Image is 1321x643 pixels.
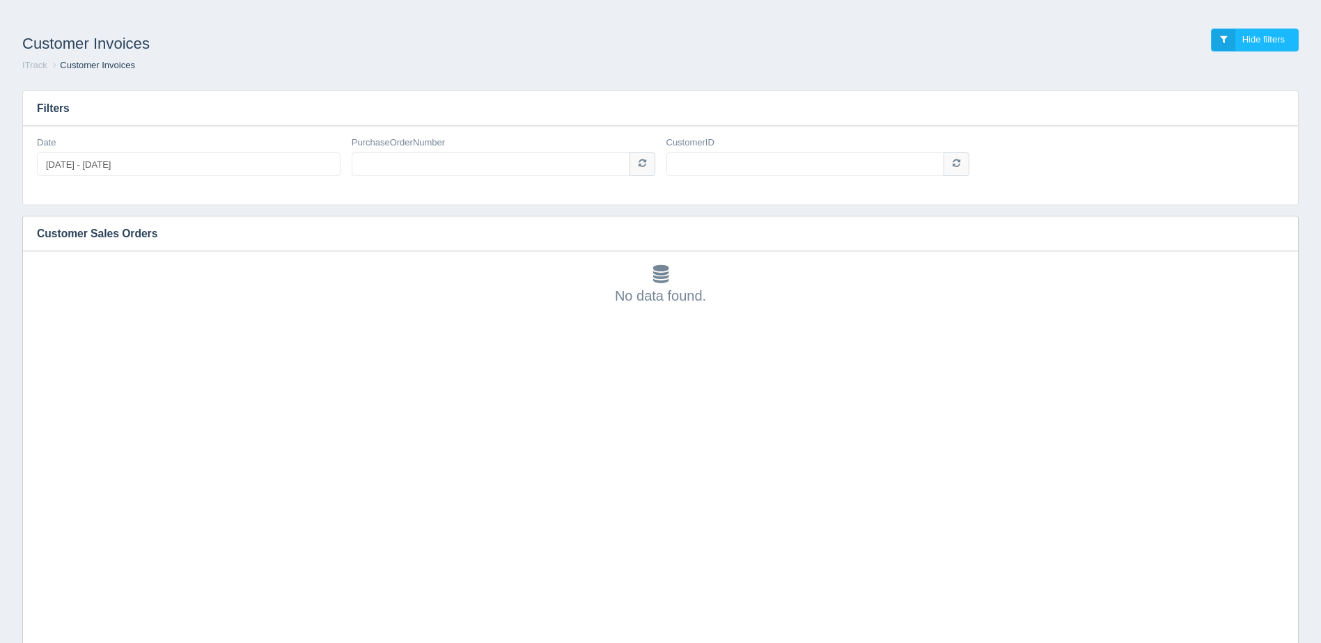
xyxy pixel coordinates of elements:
span: Hide filters [1242,34,1285,45]
label: Date [37,136,56,150]
label: PurchaseOrderNumber [352,136,445,150]
h3: Filters [23,91,1298,126]
a: ITrack [22,60,47,70]
h1: Customer Invoices [22,29,661,59]
a: Hide filters [1211,29,1299,51]
div: No data found. [37,265,1284,305]
label: CustomerID [666,136,714,150]
h3: Customer Sales Orders [23,216,1277,251]
li: Customer Invoices [49,59,135,72]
